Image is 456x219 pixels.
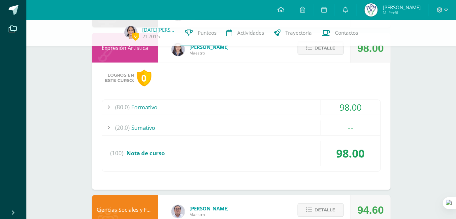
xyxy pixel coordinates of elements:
span: [PERSON_NAME] [383,4,421,11]
div: 98.00 [357,33,384,63]
button: Detalle [298,203,344,217]
div: -- [321,121,380,135]
div: 98.00 [321,141,380,166]
span: Actividades [238,29,264,36]
a: Punteos [180,20,222,46]
span: Detalle [314,42,335,54]
div: 0 [137,70,151,87]
span: Nota de curso [127,150,165,157]
span: Logros en este curso: [105,73,134,83]
img: 14b6f9600bbeae172fd7f038d3506a01.png [124,26,138,39]
span: 6 [132,32,139,40]
span: Contactos [335,29,358,36]
a: Trayectoria [269,20,317,46]
span: Punteos [198,29,217,36]
span: Mi Perfil [383,10,421,16]
span: Trayectoria [286,29,312,36]
a: Actividades [222,20,269,46]
img: 5778bd7e28cf89dedf9ffa8080fc1cd8.png [172,205,185,218]
div: Formativo [102,100,380,115]
a: [DATE][PERSON_NAME] [143,26,176,33]
img: 35694fb3d471466e11a043d39e0d13e5.png [172,43,185,56]
span: Detalle [314,204,335,216]
span: [PERSON_NAME] [190,205,229,212]
span: (100) [111,141,124,166]
div: Sumativo [102,121,380,135]
a: 212015 [143,33,160,40]
span: Maestro [190,212,229,218]
button: Detalle [298,41,344,55]
span: [PERSON_NAME] [190,44,229,50]
img: 99753301db488abef3517222e3f977fe.png [365,3,378,17]
span: Maestro [190,50,229,56]
div: 98.00 [321,100,380,115]
span: (80.0) [115,100,130,115]
a: Contactos [317,20,363,46]
span: (20.0) [115,121,130,135]
div: Expresión Artística [92,33,158,63]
